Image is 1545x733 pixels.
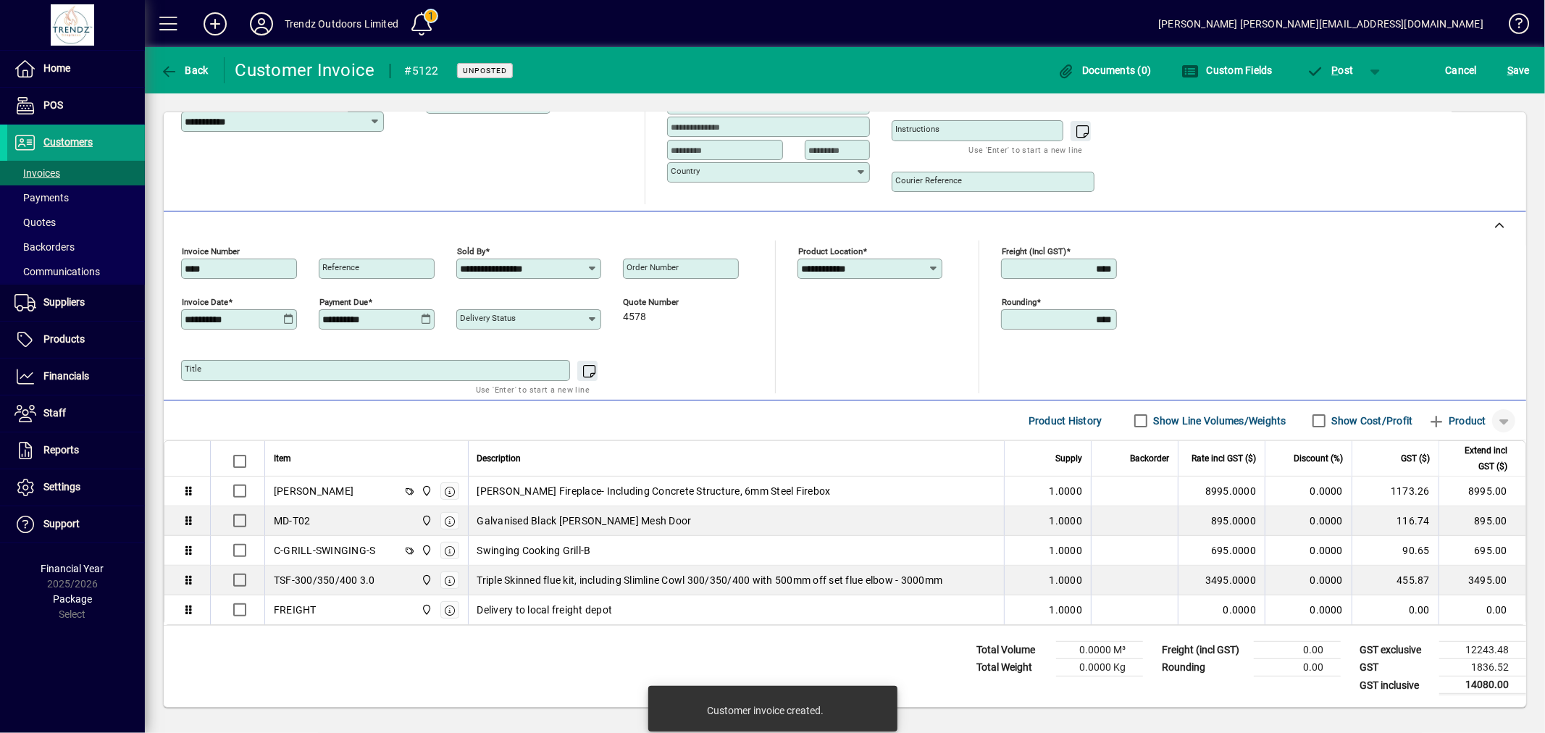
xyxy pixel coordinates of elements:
mat-label: Payment due [319,297,368,307]
div: Trendz Outdoors Limited [285,12,398,35]
span: Item [274,451,291,466]
mat-label: Product location [798,246,863,256]
a: Products [7,322,145,358]
td: 0.0000 [1265,595,1352,624]
mat-label: Courier Reference [895,175,962,185]
td: 1173.26 [1352,477,1439,506]
span: Supply [1055,451,1082,466]
a: Staff [7,395,145,432]
span: S [1507,64,1513,76]
span: New Plymouth [417,543,434,558]
td: GST [1352,659,1439,677]
button: Custom Fields [1178,57,1276,83]
td: 0.0000 M³ [1056,642,1143,659]
span: 1.0000 [1050,543,1083,558]
span: Financial Year [41,563,104,574]
a: Suppliers [7,285,145,321]
span: ost [1307,64,1354,76]
div: FREIGHT [274,603,317,617]
td: 0.0000 Kg [1056,659,1143,677]
span: Invoices [14,167,60,179]
span: Home [43,62,70,74]
td: 8995.00 [1439,477,1525,506]
mat-label: Rounding [1002,297,1037,307]
td: 12243.48 [1439,642,1526,659]
td: 695.00 [1439,536,1525,566]
td: 0.0000 [1265,506,1352,536]
a: Payments [7,185,145,210]
a: POS [7,88,145,124]
span: Quote number [623,298,710,307]
span: Suppliers [43,296,85,308]
a: Backorders [7,235,145,259]
a: Invoices [7,161,145,185]
button: Post [1299,57,1361,83]
label: Show Cost/Profit [1329,414,1413,428]
a: Settings [7,469,145,506]
span: 1.0000 [1050,514,1083,528]
mat-label: Freight (incl GST) [1002,246,1066,256]
td: Total Weight [969,659,1056,677]
mat-label: Order number [627,262,679,272]
mat-label: Invoice date [182,297,228,307]
div: Customer Invoice [235,59,375,82]
div: [PERSON_NAME] [274,484,353,498]
div: [PERSON_NAME] [PERSON_NAME][EMAIL_ADDRESS][DOMAIN_NAME] [1158,12,1483,35]
span: P [1332,64,1339,76]
td: 90.65 [1352,536,1439,566]
span: GST ($) [1401,451,1430,466]
span: Discount (%) [1294,451,1343,466]
span: Back [160,64,209,76]
button: Cancel [1442,57,1481,83]
td: 0.0000 [1265,566,1352,595]
label: Show Line Volumes/Weights [1151,414,1286,428]
a: Knowledge Base [1498,3,1527,50]
span: Communications [14,266,100,277]
div: 895.0000 [1187,514,1256,528]
span: Cancel [1446,59,1478,82]
mat-label: Sold by [457,246,485,256]
span: Settings [43,481,80,493]
span: Quotes [14,217,56,228]
button: Documents (0) [1054,57,1155,83]
button: Product [1420,408,1494,434]
span: Documents (0) [1058,64,1152,76]
span: Support [43,518,80,529]
mat-label: Delivery status [460,313,516,323]
div: Customer invoice created. [707,703,824,718]
td: 455.87 [1352,566,1439,595]
button: Add [192,11,238,37]
span: Extend incl GST ($) [1448,443,1507,474]
a: Quotes [7,210,145,235]
div: 3495.0000 [1187,573,1256,587]
div: TSF-300/350/400 3.0 [274,573,375,587]
mat-label: Title [185,364,201,374]
mat-label: Country [671,166,700,176]
div: 0.0000 [1187,603,1256,617]
td: Rounding [1155,659,1254,677]
mat-hint: Use 'Enter' to start a new line [476,381,590,398]
div: MD-T02 [274,514,311,528]
span: 4578 [623,311,646,323]
div: #5122 [405,59,439,83]
a: Financials [7,359,145,395]
td: 895.00 [1439,506,1525,536]
mat-label: Reference [322,262,359,272]
td: 3495.00 [1439,566,1525,595]
span: Backorder [1130,451,1169,466]
app-page-header-button: Back [145,57,225,83]
button: Product History [1023,408,1108,434]
span: Financials [43,370,89,382]
td: Total Volume [969,642,1056,659]
mat-hint: Use 'Enter' to start a new line [969,141,1083,158]
span: POS [43,99,63,111]
td: 14080.00 [1439,677,1526,695]
button: Back [156,57,212,83]
td: 0.00 [1254,659,1341,677]
span: Payments [14,192,69,204]
mat-label: Instructions [895,124,939,134]
div: 8995.0000 [1187,484,1256,498]
span: 1.0000 [1050,484,1083,498]
td: 0.00 [1439,595,1525,624]
span: Product [1428,409,1486,432]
